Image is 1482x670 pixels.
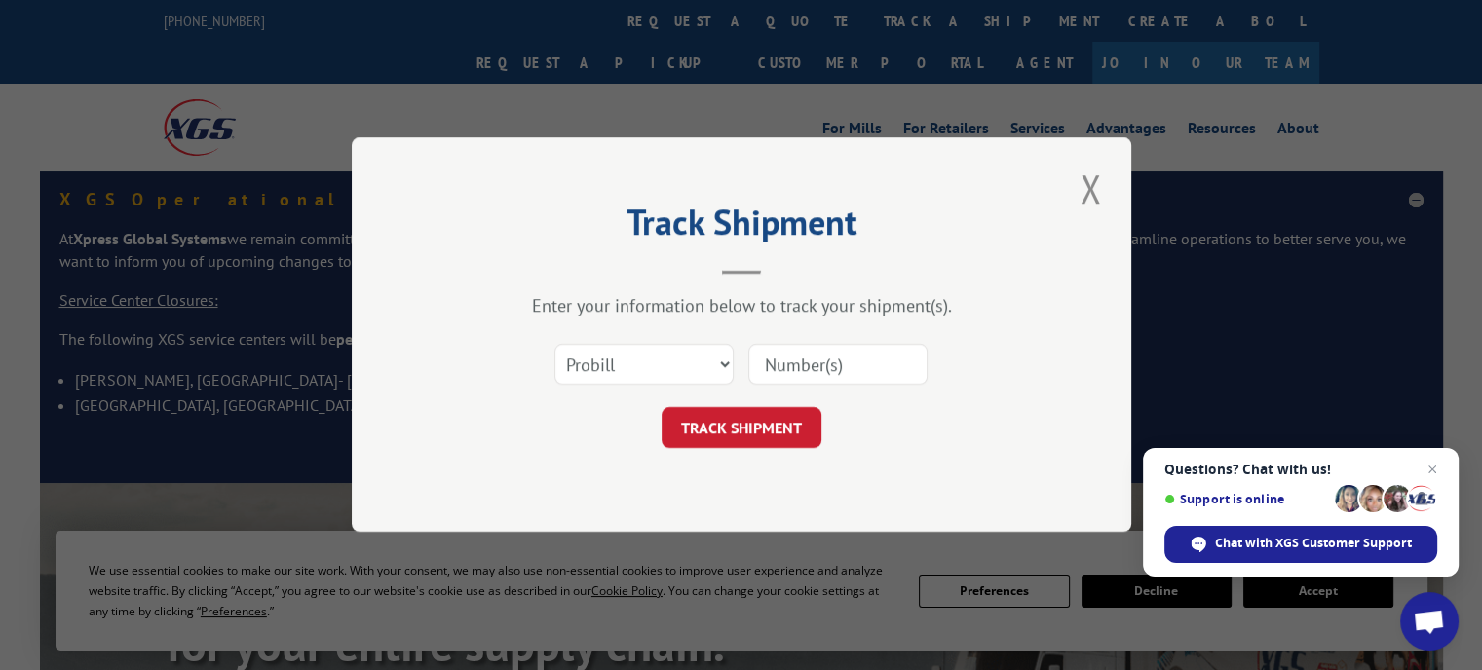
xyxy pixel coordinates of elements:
a: Open chat [1400,592,1459,651]
button: Close modal [1074,162,1107,215]
span: Questions? Chat with us! [1164,462,1437,477]
h2: Track Shipment [449,208,1034,245]
button: TRACK SHIPMENT [662,408,821,449]
span: Chat with XGS Customer Support [1164,526,1437,563]
span: Chat with XGS Customer Support [1215,535,1412,552]
input: Number(s) [748,345,928,386]
span: Support is online [1164,492,1328,506]
div: Enter your information below to track your shipment(s). [449,295,1034,317]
